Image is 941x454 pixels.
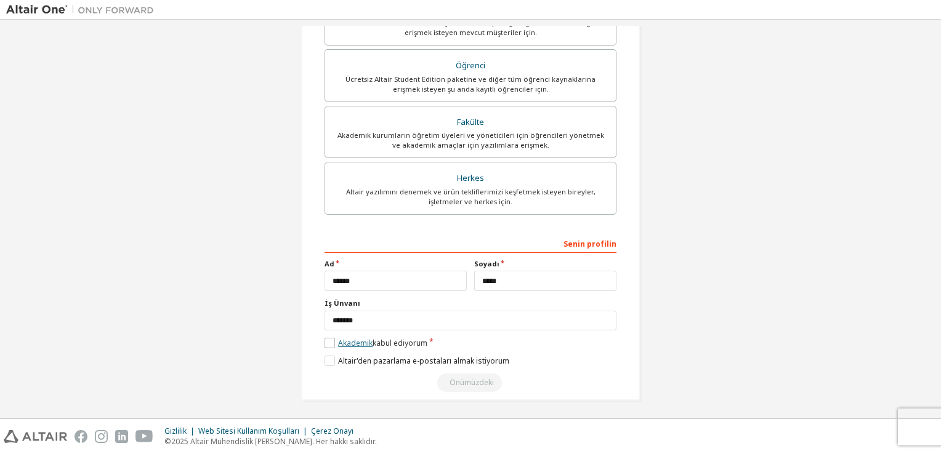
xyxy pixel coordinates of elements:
[325,356,509,366] label: Altair'den pazarlama e-postaları almak istiyorum
[333,130,608,150] div: Akademik kurumların öğretim üyeleri ve yöneticileri için öğrencileri yönetmek ve akademik amaçlar...
[325,373,616,392] div: Read and acccept EULA to continue
[325,338,427,348] label: kabul ediyorum
[171,436,377,447] font: 2025 Altair Mühendislik [PERSON_NAME]. Her hakkı saklıdır.
[325,298,616,308] label: İş Ünvanı
[325,233,616,253] div: Senin profilin
[333,74,608,94] div: Ücretsiz Altair Student Edition paketine ve diğer tüm öğrenci kaynaklarına erişmek isteyen şu and...
[164,426,198,436] div: Gizlilik
[164,436,377,447] p: ©
[333,187,608,207] div: Altair yazılımını denemek ve ürün tekliflerimizi keşfetmek isteyen bireyler, işletmeler ve herkes...
[75,430,87,443] img: facebook.svg
[338,338,373,348] a: Akademik
[311,426,361,436] div: Çerez Onayı
[333,18,608,38] div: Yazılım indirmelerine, HPC kaynaklarına, topluluğa, eğitimlere ve desteğe erişmek isteyen mevcut ...
[333,57,608,74] div: Öğrenci
[4,430,67,443] img: altair_logo.svg
[333,114,608,131] div: Fakülte
[474,259,616,269] label: Soyadı
[95,430,108,443] img: instagram.svg
[6,4,160,16] img: Altair Bir
[333,170,608,187] div: Herkes
[135,430,153,443] img: youtube.svg
[198,426,311,436] div: Web Sitesi Kullanım Koşulları
[325,259,467,269] label: Ad
[115,430,128,443] img: linkedin.svg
